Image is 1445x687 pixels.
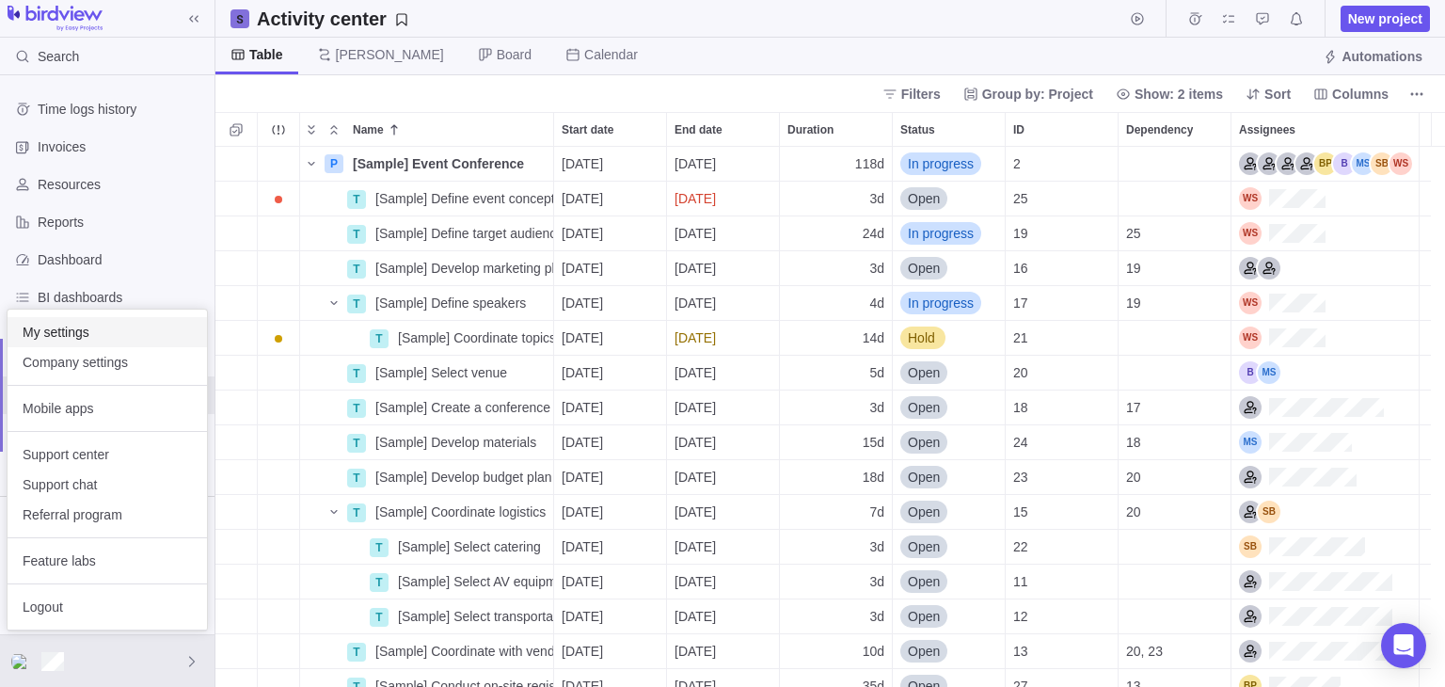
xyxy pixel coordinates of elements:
[23,353,192,372] span: Company settings
[23,399,192,418] span: Mobile apps
[8,439,207,470] a: Support center
[23,551,192,570] span: Feature labs
[23,475,192,494] span: Support chat
[23,505,192,524] span: Referral program
[23,445,192,464] span: Support center
[8,347,207,377] a: Company settings
[8,546,207,576] a: Feature labs
[8,317,207,347] a: My settings
[11,654,34,669] img: Show
[8,592,207,622] a: Logout
[8,470,207,500] a: Support chat
[11,650,34,673] div: Bug
[8,393,207,423] a: Mobile apps
[23,323,192,342] span: My settings
[23,598,192,616] span: Logout
[8,500,207,530] a: Referral program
